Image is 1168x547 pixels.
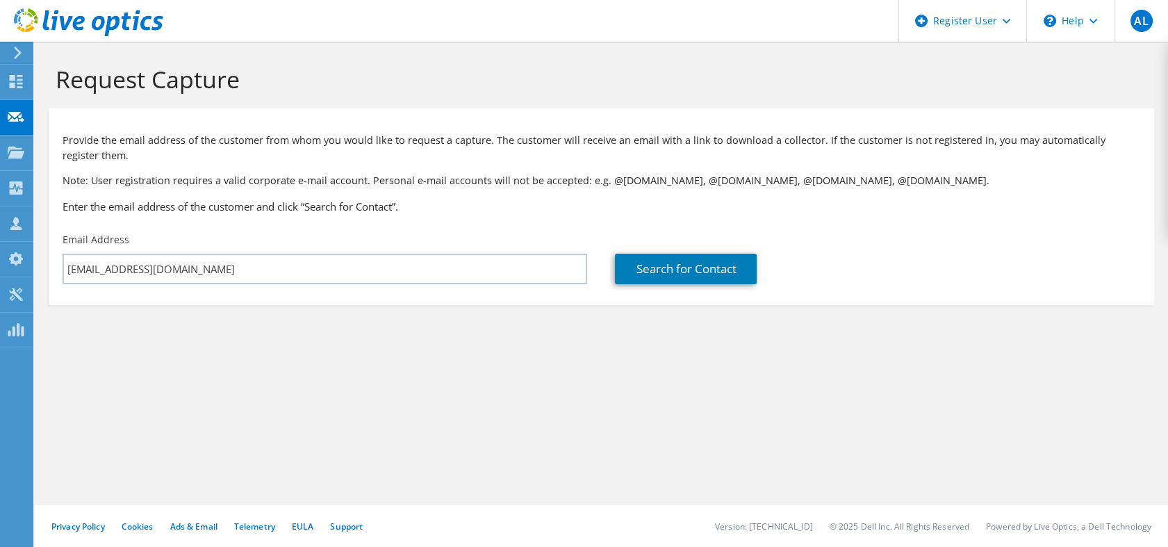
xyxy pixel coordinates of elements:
label: Email Address [63,233,129,247]
svg: \n [1044,15,1056,27]
span: AL [1130,10,1153,32]
a: EULA [292,521,313,532]
a: Ads & Email [170,521,217,532]
a: Cookies [122,521,154,532]
a: Privacy Policy [51,521,105,532]
h1: Request Capture [56,65,1140,94]
p: Provide the email address of the customer from whom you would like to request a capture. The cust... [63,133,1140,163]
a: Search for Contact [615,254,757,284]
li: Powered by Live Optics, a Dell Technology [986,521,1151,532]
a: Telemetry [234,521,275,532]
h3: Enter the email address of the customer and click “Search for Contact”. [63,199,1140,214]
li: © 2025 Dell Inc. All Rights Reserved [830,521,969,532]
p: Note: User registration requires a valid corporate e-mail account. Personal e-mail accounts will ... [63,173,1140,188]
li: Version: [TECHNICAL_ID] [715,521,813,532]
a: Support [330,521,363,532]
